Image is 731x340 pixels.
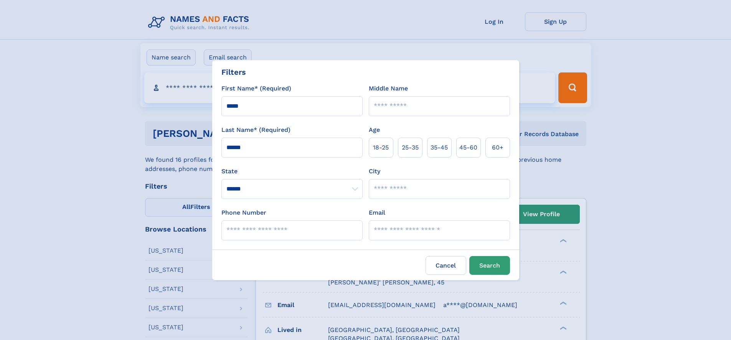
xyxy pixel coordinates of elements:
[221,208,266,217] label: Phone Number
[402,143,419,152] span: 25‑35
[373,143,389,152] span: 18‑25
[221,84,291,93] label: First Name* (Required)
[221,167,363,176] label: State
[426,256,466,275] label: Cancel
[221,66,246,78] div: Filters
[369,167,380,176] label: City
[369,208,385,217] label: Email
[469,256,510,275] button: Search
[459,143,477,152] span: 45‑60
[369,84,408,93] label: Middle Name
[492,143,503,152] span: 60+
[431,143,448,152] span: 35‑45
[221,125,290,135] label: Last Name* (Required)
[369,125,380,135] label: Age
